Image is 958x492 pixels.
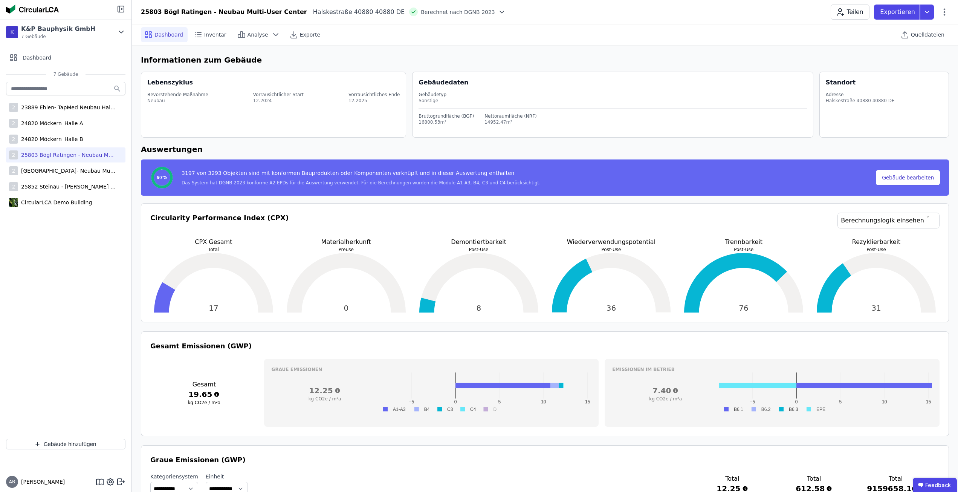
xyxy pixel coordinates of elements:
h3: 12.25 [272,385,378,396]
div: [GEOGRAPHIC_DATA]- Neubau Multi-User Center [18,167,116,175]
span: Analyse [248,31,268,38]
span: Inventar [204,31,226,38]
div: 12.2024 [253,98,304,104]
h3: 19.65 [150,389,258,400]
label: Kategoriensystem [150,473,198,480]
div: 2 [9,182,18,191]
div: Bevorstehende Maßnahme [147,92,208,98]
div: Vorrausichtliches Ende [348,92,400,98]
p: Post-Use [813,247,940,253]
div: 23889 Ehlen- TapMed Neubau Halle 2 [18,104,116,111]
span: AB [9,480,15,484]
span: 97% [157,175,168,181]
div: Das System hat DGNB 2023 konforme A2 EPDs für die Auswertung verwendet. Für die Berechnungen wurd... [182,180,541,186]
div: K&P Bauphysik GmbH [21,25,95,34]
div: Vorrausichtlicher Start [253,92,304,98]
div: Gebäudetyp [419,92,807,98]
div: 3197 von 3293 Objekten sind mit konformen Bauprodukten oder Komponenten verknüpft und in dieser A... [182,169,541,180]
p: Wiederverwendungspotential [548,238,675,247]
h3: kg CO2e / m²a [272,396,378,402]
h6: Informationen zum Gebäude [141,54,949,66]
div: 2 [9,150,18,159]
h3: Circularity Performance Index (CPX) [150,213,289,238]
span: Berechnet nach DGNB 2023 [421,8,495,16]
div: 25803 Bögl Ratingen - Neubau Multi-User Center [141,8,307,17]
a: Berechnungslogik einsehen [837,213,940,228]
p: Materialherkunft [283,238,409,247]
div: K [6,26,18,38]
h3: Total [867,474,924,483]
div: Lebenszyklus [147,78,193,87]
div: Sonstige [419,98,807,104]
p: Post-Use [548,247,675,253]
img: Concular [6,5,59,14]
img: CircularLCA Demo Building [9,196,18,208]
button: Gebäude bearbeiten [876,170,940,185]
div: 2 [9,119,18,128]
h3: Graue Emissionen [272,366,591,372]
p: CPX Gesamt [150,238,277,247]
div: 24820 Möckern_Halle A [18,120,83,127]
div: 24820 Möckern_Halle B [18,135,83,143]
div: Halskestraße 40880 40880 DE [826,98,895,104]
div: 25852 Steinau - [PERSON_NAME] Logistikzentrum [18,183,116,190]
div: 2 [9,166,18,175]
div: 14952.47m² [484,119,537,125]
span: [PERSON_NAME] [18,478,65,486]
p: Exportieren [880,8,917,17]
div: Gebäudedaten [419,78,813,87]
div: 16800.53m² [419,119,474,125]
div: Halskestraße 40880 40880 DE [307,8,405,17]
p: Post-Use [416,247,542,253]
span: Quelldateien [911,31,944,38]
label: Einheit [206,473,248,480]
div: Bruttogrundfläche (BGF) [419,113,474,119]
p: Trennbarkeit [680,238,807,247]
p: Demontiertbarkeit [416,238,542,247]
div: 12.2025 [348,98,400,104]
h3: Gesamt [150,380,258,389]
div: Adresse [826,92,895,98]
h6: Auswertungen [141,144,949,155]
div: 2 [9,135,18,144]
p: Total [150,247,277,253]
span: Exporte [300,31,320,38]
div: 25803 Bögl Ratingen - Neubau Multi-User Center [18,151,116,159]
h3: Graue Emissionen (GWP) [150,455,940,465]
span: Dashboard [154,31,183,38]
h3: Gesamt Emissionen (GWP) [150,341,940,351]
div: Nettoraumfläche (NRF) [484,113,537,119]
p: Rezyklierbarkeit [813,238,940,247]
h3: 7.40 [612,385,719,396]
div: Standort [826,78,856,87]
span: 7 Gebäude [46,71,86,77]
div: CircularLCA Demo Building [18,199,92,206]
h3: Total [785,474,843,483]
h3: Total [703,474,761,483]
button: Teilen [831,5,869,20]
button: Gebäude hinzufügen [6,439,125,449]
p: Post-Use [680,247,807,253]
div: Neubau [147,98,208,104]
div: 2 [9,103,18,112]
span: Dashboard [23,54,51,61]
p: Preuse [283,247,409,253]
h3: Emissionen im betrieb [612,366,932,372]
h3: kg CO2e / m²a [150,400,258,406]
h3: kg CO2e / m²a [612,396,719,402]
span: 7 Gebäude [21,34,95,40]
